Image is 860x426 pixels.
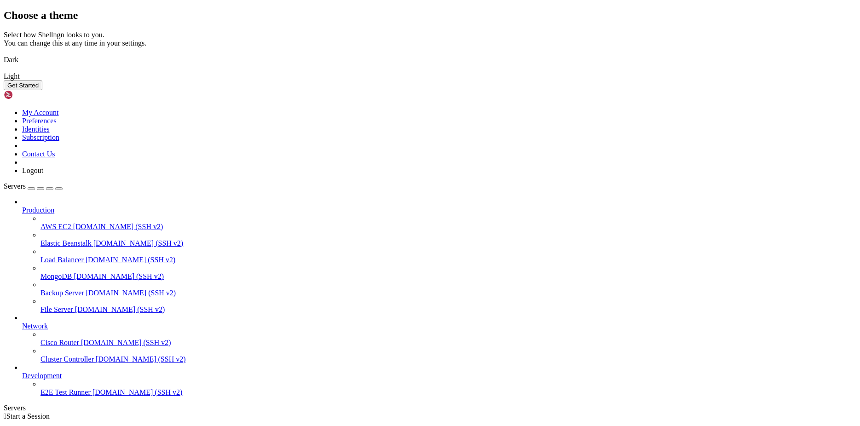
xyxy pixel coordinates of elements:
[40,264,856,281] li: MongoDB [DOMAIN_NAME] (SSH v2)
[6,412,50,420] span: Start a Session
[40,330,856,347] li: Cisco Router [DOMAIN_NAME] (SSH v2)
[4,182,26,190] span: Servers
[40,214,856,231] li: AWS EC2 [DOMAIN_NAME] (SSH v2)
[22,133,59,141] a: Subscription
[4,9,856,22] h2: Choose a theme
[40,305,856,314] a: File Server [DOMAIN_NAME] (SSH v2)
[40,256,856,264] a: Load Balancer [DOMAIN_NAME] (SSH v2)
[74,272,164,280] span: [DOMAIN_NAME] (SSH v2)
[22,372,856,380] a: Development
[22,109,59,116] a: My Account
[40,388,91,396] span: E2E Test Runner
[22,198,856,314] li: Production
[40,231,856,248] li: Elastic Beanstalk [DOMAIN_NAME] (SSH v2)
[40,281,856,297] li: Backup Server [DOMAIN_NAME] (SSH v2)
[40,289,856,297] a: Backup Server [DOMAIN_NAME] (SSH v2)
[40,239,92,247] span: Elastic Beanstalk
[40,256,84,264] span: Load Balancer
[40,223,71,230] span: AWS EC2
[22,206,856,214] a: Production
[40,347,856,363] li: Cluster Controller [DOMAIN_NAME] (SSH v2)
[22,117,57,125] a: Preferences
[86,289,176,297] span: [DOMAIN_NAME] (SSH v2)
[92,388,183,396] span: [DOMAIN_NAME] (SSH v2)
[4,412,6,420] span: 
[40,297,856,314] li: File Server [DOMAIN_NAME] (SSH v2)
[40,248,856,264] li: Load Balancer [DOMAIN_NAME] (SSH v2)
[40,339,79,346] span: Cisco Router
[22,150,55,158] a: Contact Us
[4,31,856,47] div: Select how Shellngn looks to you. You can change this at any time in your settings.
[4,56,856,64] div: Dark
[4,81,42,90] button: Get Started
[22,322,48,330] span: Network
[4,72,856,81] div: Light
[40,355,94,363] span: Cluster Controller
[40,380,856,397] li: E2E Test Runner [DOMAIN_NAME] (SSH v2)
[22,125,50,133] a: Identities
[40,223,856,231] a: AWS EC2 [DOMAIN_NAME] (SSH v2)
[22,167,43,174] a: Logout
[40,305,73,313] span: File Server
[22,314,856,363] li: Network
[22,363,856,397] li: Development
[4,90,57,99] img: Shellngn
[22,206,54,214] span: Production
[22,322,856,330] a: Network
[4,404,856,412] div: Servers
[73,223,163,230] span: [DOMAIN_NAME] (SSH v2)
[40,272,856,281] a: MongoDB [DOMAIN_NAME] (SSH v2)
[40,388,856,397] a: E2E Test Runner [DOMAIN_NAME] (SSH v2)
[40,355,856,363] a: Cluster Controller [DOMAIN_NAME] (SSH v2)
[40,289,84,297] span: Backup Server
[93,239,184,247] span: [DOMAIN_NAME] (SSH v2)
[4,182,63,190] a: Servers
[22,372,62,380] span: Development
[40,272,72,280] span: MongoDB
[81,339,171,346] span: [DOMAIN_NAME] (SSH v2)
[75,305,165,313] span: [DOMAIN_NAME] (SSH v2)
[86,256,176,264] span: [DOMAIN_NAME] (SSH v2)
[96,355,186,363] span: [DOMAIN_NAME] (SSH v2)
[40,239,856,248] a: Elastic Beanstalk [DOMAIN_NAME] (SSH v2)
[40,339,856,347] a: Cisco Router [DOMAIN_NAME] (SSH v2)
